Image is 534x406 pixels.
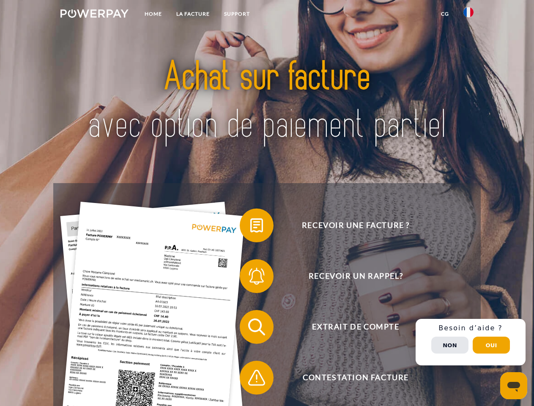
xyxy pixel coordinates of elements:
button: Recevoir un rappel? [240,259,460,293]
a: Support [217,6,257,22]
button: Contestation Facture [240,361,460,395]
img: logo-powerpay-white.svg [60,9,129,18]
button: Recevoir une facture ? [240,208,460,242]
img: qb_search.svg [246,316,267,337]
iframe: Bouton de lancement de la fenêtre de messagerie [500,372,527,399]
span: Recevoir un rappel? [252,259,459,293]
span: Recevoir une facture ? [252,208,459,242]
div: Schnellhilfe [416,319,526,365]
a: CG [434,6,456,22]
img: qb_warning.svg [246,367,267,388]
img: qb_bell.svg [246,266,267,287]
button: Non [431,337,468,354]
span: Contestation Facture [252,361,459,395]
a: Home [137,6,169,22]
img: fr [463,7,474,17]
img: title-powerpay_fr.svg [81,41,453,162]
a: LA FACTURE [169,6,217,22]
button: Extrait de compte [240,310,460,344]
img: qb_bill.svg [246,215,267,236]
h3: Besoin d’aide ? [421,324,520,332]
span: Extrait de compte [252,310,459,344]
button: Oui [473,337,510,354]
